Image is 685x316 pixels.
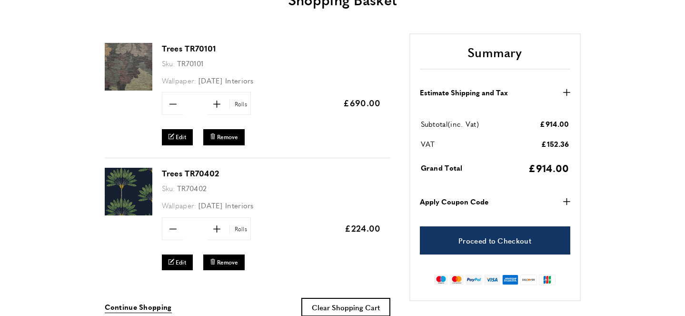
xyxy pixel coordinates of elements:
button: Apply Coupon Code [420,196,570,207]
a: Proceed to Checkout [420,226,570,255]
h2: Summary [420,44,570,70]
span: Subtotal [421,119,448,129]
img: Trees TR70402 [105,168,152,215]
span: £224.00 [345,222,380,234]
img: american-express [502,275,519,285]
span: £914.00 [528,161,569,175]
img: paypal [466,275,482,285]
img: Trees TR70101 [105,43,152,91]
span: Rolls [229,224,250,234]
a: Continue Shopping [105,301,172,313]
span: Continue Shopping [105,302,172,312]
span: Remove [217,133,238,141]
img: maestro [434,275,448,285]
img: visa [484,275,500,285]
a: Trees TR70402 [162,168,219,179]
span: [DATE] Interiors [199,200,254,210]
span: £152.36 [541,139,569,149]
span: TR70402 [177,183,207,193]
span: Remove [217,258,238,266]
span: Grand Total [421,163,463,173]
span: TR70101 [177,58,203,68]
img: mastercard [450,275,464,285]
span: Wallpaper: [162,200,197,210]
span: Edit [176,133,186,141]
span: Clear Shopping Cart [312,302,380,312]
span: (inc. Vat) [448,119,479,129]
a: Trees TR70101 [105,84,152,92]
span: £914.00 [540,119,569,129]
span: [DATE] Interiors [199,75,254,85]
button: Remove Trees TR70101 [203,129,245,145]
span: VAT [421,139,435,149]
span: Sku: [162,183,175,193]
button: Estimate Shipping and Tax [420,87,570,98]
a: Trees TR70101 [162,43,216,54]
span: Wallpaper: [162,75,197,85]
button: Remove Trees TR70402 [203,255,245,270]
span: £690.00 [343,97,380,109]
span: Edit [176,258,186,266]
strong: Estimate Shipping and Tax [420,87,508,98]
strong: Apply Coupon Code [420,196,488,207]
span: Rolls [229,100,250,109]
a: Trees TR70402 [105,209,152,217]
span: Sku: [162,58,175,68]
img: discover [520,275,537,285]
a: Edit Trees TR70402 [162,255,193,270]
a: Edit Trees TR70101 [162,129,193,145]
img: jcb [539,275,556,285]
